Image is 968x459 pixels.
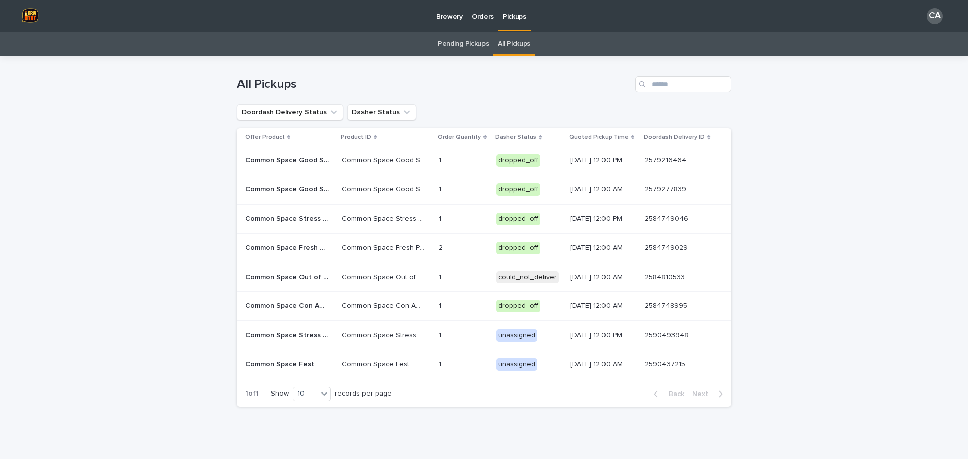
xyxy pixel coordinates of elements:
span: Back [662,390,684,398]
p: Common Space Fresh Pils of LA [342,242,428,252]
div: 10 [293,388,318,399]
div: unassigned [496,329,537,342]
p: Common Space Stress Dissolver: Mango [245,213,331,223]
p: Common Space Out of Office IPA [245,271,331,282]
div: dropped_off [496,154,540,167]
p: [DATE] 12:00 AM [570,271,625,282]
p: 2 [439,242,445,252]
div: CA [927,8,943,24]
div: dropped_off [496,183,540,196]
button: Doordash Delivery Status [237,104,343,120]
p: Quoted Pickup Time [569,132,629,143]
div: dropped_off [496,300,540,312]
p: Common Space Stress Dissolver: Mango [342,329,428,340]
a: Pending Pickups [438,32,489,56]
p: Common Space Good Signs [245,154,331,165]
div: could_not_deliver [496,271,559,284]
tr: Common Space Good SignsCommon Space Good Signs Common Space Good SignsCommon Space Good Signs 11 ... [237,175,731,205]
p: 2584810533 [645,271,687,282]
p: [DATE] 12:00 AM [570,183,625,194]
p: 2584749029 [645,242,690,252]
p: Offer Product [245,132,285,143]
p: Common Space Out of Office IPA [342,271,428,282]
p: 2590437215 [645,358,687,369]
tr: Common Space Good SignsCommon Space Good Signs Common Space Good SignsCommon Space Good Signs 11 ... [237,146,731,175]
p: Common Space Con Amor [245,300,331,310]
p: [DATE] 12:00 PM [570,329,624,340]
input: Search [635,76,731,92]
p: 1 [439,329,443,340]
tr: Common Space Fresh Pils of LACommon Space Fresh Pils of LA Common Space Fresh Pils of LACommon Sp... [237,233,731,263]
p: records per page [335,389,392,398]
p: 2590493948 [645,329,690,340]
p: Order Quantity [438,132,481,143]
p: Doordash Delivery ID [644,132,705,143]
p: 1 [439,183,443,194]
tr: Common Space FestCommon Space Fest Common Space FestCommon Space Fest 11 unassigned[DATE] 12:00 A... [237,350,731,379]
button: Back [646,389,688,399]
tr: Common Space Con AmorCommon Space Con Amor Common Space Con AmorCommon Space Con Amor 11 dropped_... [237,292,731,321]
p: Common Space Con Amor [342,300,428,310]
p: Common Space Stress Dissolver: Mango [342,213,428,223]
p: [DATE] 12:00 PM [570,213,624,223]
p: Common Space Fest [245,358,316,369]
p: [DATE] 12:00 AM [570,358,625,369]
p: Product ID [341,132,371,143]
p: [DATE] 12:00 AM [570,300,625,310]
p: 2579216464 [645,154,688,165]
span: Next [692,390,714,398]
tr: Common Space Stress Dissolver: MangoCommon Space Stress Dissolver: Mango Common Space Stress Diss... [237,204,731,233]
img: lZ4MnppGRKWyPqO0yWoC [20,6,40,26]
p: [DATE] 12:00 PM [570,154,624,165]
p: 1 [439,271,443,282]
p: [DATE] 12:00 AM [570,242,625,252]
p: 2584748995 [645,300,689,310]
p: 1 [439,213,443,223]
p: 1 [439,154,443,165]
p: Common Space Good Signs [245,183,331,194]
tr: Common Space Stress Dissolver: MangoCommon Space Stress Dissolver: Mango Common Space Stress Diss... [237,321,731,350]
button: Dasher Status [347,104,416,120]
h1: All Pickups [237,77,631,92]
p: 2584749046 [645,213,690,223]
p: Dasher Status [495,132,536,143]
p: Common Space Fresh Pils of LA [245,242,331,252]
div: dropped_off [496,213,540,225]
p: 1 [439,358,443,369]
div: dropped_off [496,242,540,254]
p: Common Space Stress Dissolver: Mango [245,329,331,340]
p: 2579277839 [645,183,688,194]
a: All Pickups [498,32,530,56]
button: Next [688,389,731,399]
p: 1 of 1 [237,381,267,406]
p: 1 [439,300,443,310]
div: unassigned [496,358,537,371]
p: Show [271,389,289,398]
p: Common Space Fest [342,358,411,369]
tr: Common Space Out of Office IPACommon Space Out of Office IPA Common Space Out of Office IPACommon... [237,263,731,292]
p: Common Space Good Signs [342,183,428,194]
p: Common Space Good Signs [342,154,428,165]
